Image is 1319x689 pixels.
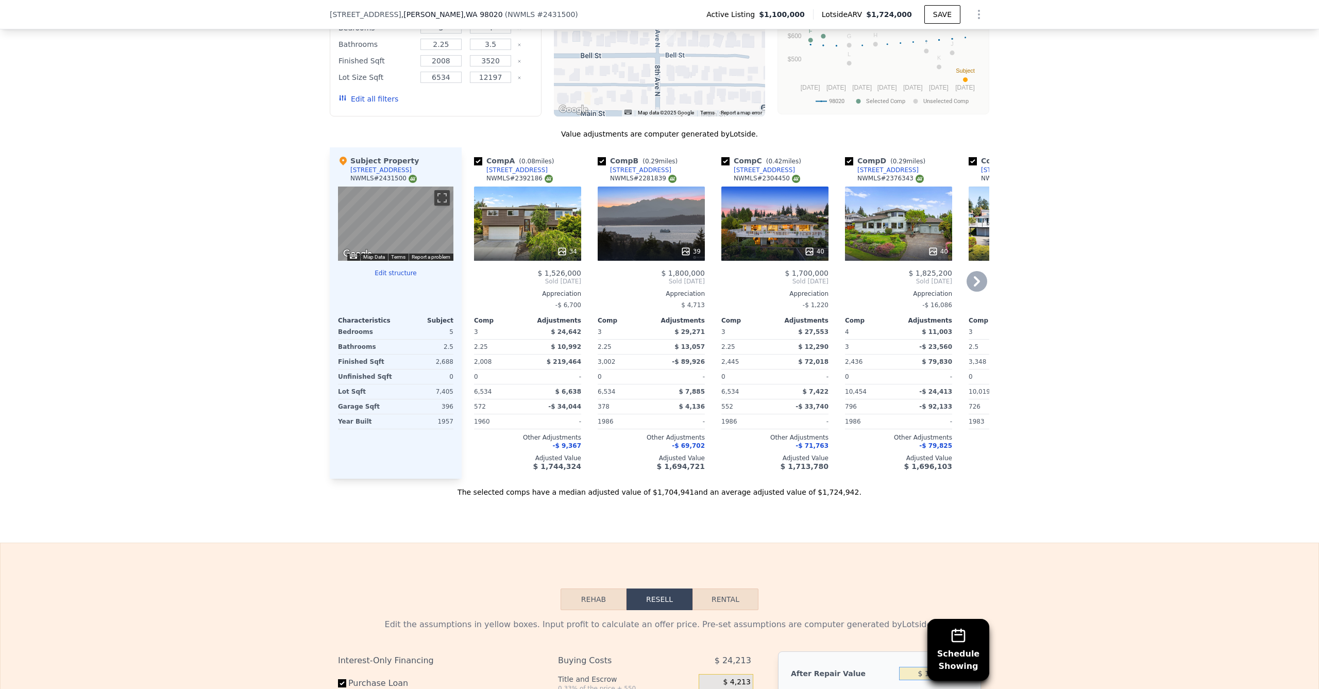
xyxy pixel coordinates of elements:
[681,301,705,309] span: $ 4,713
[672,442,705,449] span: -$ 69,702
[474,373,478,380] span: 0
[829,98,844,105] text: 98020
[922,358,952,365] span: $ 79,830
[845,454,952,462] div: Adjusted Value
[553,442,581,449] span: -$ 9,367
[598,388,615,395] span: 6,534
[679,388,705,395] span: $ 7,885
[969,454,1076,462] div: Adjusted Value
[517,76,521,80] button: Clear
[777,369,828,384] div: -
[398,325,453,339] div: 5
[721,316,775,325] div: Comp
[338,618,981,631] div: Edit the assumptions in yellow boxes. Input profit to calculate an offer price. Pre-set assumptio...
[474,388,492,395] span: 6,534
[537,10,575,19] span: # 2431500
[598,358,615,365] span: 3,002
[398,369,453,384] div: 0
[672,358,705,365] span: -$ 89,926
[904,462,952,470] span: $ 1,696,103
[969,388,990,395] span: 10,019
[798,343,828,350] span: $ 12,290
[474,277,581,285] span: Sold [DATE]
[777,414,828,429] div: -
[391,254,405,260] a: Terms (opens in new tab)
[781,462,828,470] span: $ 1,713,780
[715,651,751,670] span: $ 24,213
[598,290,705,298] div: Appreciation
[845,166,919,174] a: [STREET_ADDRESS]
[645,158,659,165] span: 0.29
[398,384,453,399] div: 7,405
[721,277,828,285] span: Sold [DATE]
[919,343,952,350] span: -$ 23,560
[668,175,677,183] img: NWMLS Logo
[866,98,905,105] text: Selected Comp
[803,388,828,395] span: $ 7,422
[474,290,581,298] div: Appreciation
[916,175,924,183] img: NWMLS Logo
[801,84,820,91] text: [DATE]
[845,328,849,335] span: 4
[721,166,795,174] a: [STREET_ADDRESS]
[809,28,813,34] text: F
[338,156,419,166] div: Subject Property
[398,399,453,414] div: 396
[937,55,941,61] text: K
[338,269,453,277] button: Edit structure
[338,187,453,261] div: Map
[515,158,558,165] span: ( miles)
[922,301,952,309] span: -$ 16,086
[474,358,492,365] span: 2,008
[768,158,782,165] span: 0.42
[899,316,952,325] div: Adjustments
[788,32,802,40] text: $600
[721,340,773,354] div: 2.25
[873,32,877,38] text: H
[955,84,975,91] text: [DATE]
[969,290,1076,298] div: Appreciation
[852,84,872,91] text: [DATE]
[848,51,851,57] text: L
[775,316,828,325] div: Adjustments
[845,340,897,354] div: 3
[956,68,975,74] text: Subject
[928,246,948,257] div: 40
[845,403,857,410] span: 796
[845,358,863,365] span: 2,436
[555,301,581,309] span: -$ 6,700
[925,39,927,45] text: I
[598,156,682,166] div: Comp B
[338,325,394,339] div: Bedrooms
[350,166,412,174] div: [STREET_ADDRESS]
[908,269,952,277] span: $ 1,825,200
[401,9,503,20] span: , [PERSON_NAME]
[845,388,867,395] span: 10,454
[653,414,705,429] div: -
[847,33,852,39] text: G
[338,414,394,429] div: Year Built
[350,174,417,183] div: NWMLS # 2431500
[412,254,450,260] a: Report a problem
[474,328,478,335] span: 3
[338,340,394,354] div: Bathrooms
[363,254,385,261] button: Map Data
[598,433,705,442] div: Other Adjustments
[857,166,919,174] div: [STREET_ADDRESS]
[610,174,677,183] div: NWMLS # 2281839
[330,479,989,497] div: The selected comps have a median adjusted value of $1,704,941 and an average adjusted value of $1...
[721,454,828,462] div: Adjusted Value
[706,9,759,20] span: Active Listing
[339,94,398,104] button: Edit all filters
[692,589,758,610] button: Rental
[665,25,676,43] div: 206 8th Ave N
[721,110,762,115] a: Report a map error
[651,316,705,325] div: Adjustments
[627,589,692,610] button: Resell
[341,247,375,261] a: Open this area in Google Maps (opens a new window)
[398,414,453,429] div: 1957
[951,41,954,47] text: J
[681,246,701,257] div: 39
[969,316,1022,325] div: Comp
[798,328,828,335] span: $ 27,553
